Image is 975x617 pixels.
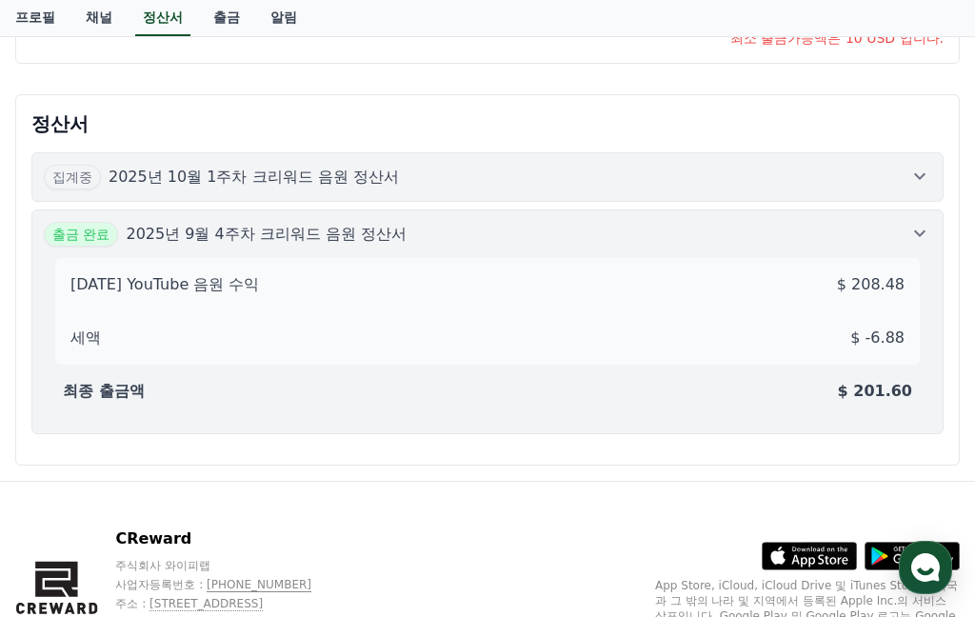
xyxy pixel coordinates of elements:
[115,577,348,592] p: 사업자등록번호 :
[126,459,246,507] a: Messages
[838,380,912,403] p: $ 201.60
[282,488,328,503] span: Settings
[115,527,348,550] p: CReward
[70,273,259,296] p: [DATE] YouTube 음원 수익
[126,223,407,246] p: 2025년 9월 4주차 크리워드 음원 정산서
[31,152,944,202] button: 집계중 2025년 10월 1주차 크리워드 음원 정산서
[115,596,348,611] p: 주소 :
[44,165,101,189] span: 집계중
[31,209,944,434] button: 출금 완료 2025년 9월 4주차 크리워드 음원 정산서 [DATE] YouTube 음원 수익 $ 208.48 세액 $ -6.88 최종 출금액 $ 201.60
[49,488,82,503] span: Home
[63,380,145,403] p: 최종 출금액
[44,222,118,247] span: 출금 완료
[837,273,905,296] p: $ 208.48
[70,327,101,349] p: 세액
[31,110,944,137] p: 정산서
[109,166,399,189] p: 2025년 10월 1주차 크리워드 음원 정산서
[6,459,126,507] a: Home
[158,488,214,504] span: Messages
[246,459,366,507] a: Settings
[115,558,348,573] p: 주식회사 와이피랩
[730,29,944,48] span: 최소 출금가능액은 10 USD 입니다.
[850,327,905,349] p: $ -6.88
